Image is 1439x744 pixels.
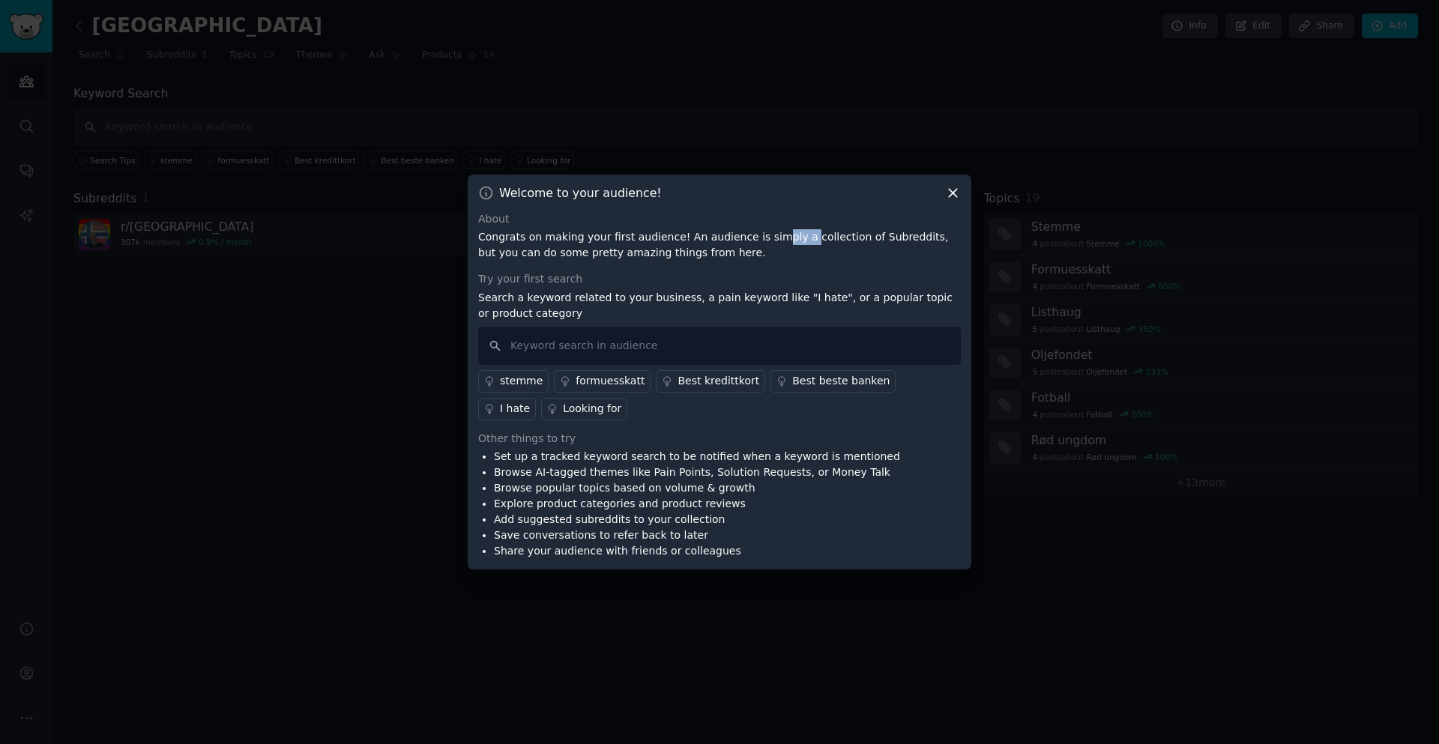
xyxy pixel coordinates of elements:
[478,398,536,420] a: I hate
[494,512,900,527] li: Add suggested subreddits to your collection
[678,373,759,389] div: Best kredittkort
[494,449,900,465] li: Set up a tracked keyword search to be notified when a keyword is mentioned
[478,271,961,287] div: Try your first search
[478,370,549,393] a: stemme
[500,373,543,389] div: stemme
[792,373,890,389] div: Best beste banken
[554,370,651,393] a: formuesskatt
[478,327,961,365] input: Keyword search in audience
[478,290,961,321] p: Search a keyword related to your business, a pain keyword like "I hate", or a popular topic or pr...
[563,401,621,417] div: Looking for
[770,370,896,393] a: Best beste banken
[494,480,900,496] li: Browse popular topics based on volume & growth
[499,185,662,201] h3: Welcome to your audience!
[541,398,627,420] a: Looking for
[494,527,900,543] li: Save conversations to refer back to later
[494,465,900,480] li: Browse AI-tagged themes like Pain Points, Solution Requests, or Money Talk
[494,496,900,512] li: Explore product categories and product reviews
[478,229,961,261] p: Congrats on making your first audience! An audience is simply a collection of Subreddits, but you...
[494,543,900,559] li: Share your audience with friends or colleagues
[576,373,645,389] div: formuesskatt
[656,370,765,393] a: Best kredittkort
[478,211,961,227] div: About
[478,431,961,447] div: Other things to try
[500,401,530,417] div: I hate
